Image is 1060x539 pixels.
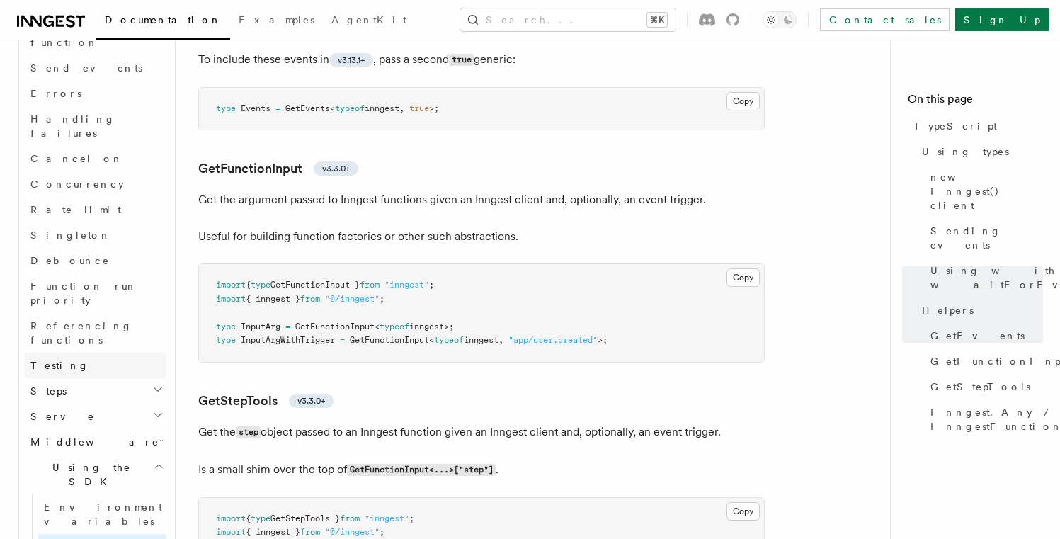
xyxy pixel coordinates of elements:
a: Concurrency [25,171,166,197]
span: ; [429,280,434,290]
span: type [216,322,236,331]
span: Singleton [30,229,111,241]
span: v3.3.0+ [322,163,350,174]
a: Rate limit [25,197,166,222]
span: { [246,514,251,523]
span: import [216,294,246,304]
h4: On this page [908,91,1043,113]
span: AgentKit [331,14,406,25]
span: Documentation [105,14,222,25]
a: GetStepTools [925,374,1043,399]
a: Using with waitForEvent [925,258,1043,297]
span: >; [429,103,439,113]
button: Toggle dark mode [763,11,797,28]
a: Examples [230,4,323,38]
a: Singleton [25,222,166,248]
button: Copy [726,92,760,110]
a: GetStepToolsv3.3.0+ [198,391,334,411]
button: Copy [726,268,760,287]
a: Testing [25,353,166,378]
a: TypeScript [908,113,1043,139]
span: v3.3.0+ [297,395,325,407]
span: inngest [365,103,399,113]
span: true [409,103,429,113]
span: = [275,103,280,113]
a: Handling failures [25,106,166,146]
span: Debounce [30,255,110,266]
span: Environment variables [44,501,162,527]
span: Referencing functions [30,320,132,346]
button: Search...⌘K [460,8,676,31]
span: Function run priority [30,280,137,306]
a: Helpers [916,297,1043,323]
p: Get the object passed to an Inngest function given an Inngest client and, optionally, an event tr... [198,422,765,443]
span: type [216,103,236,113]
p: Is a small shim over the top of . [198,460,765,480]
code: step [236,426,261,438]
span: inngest [464,335,498,345]
span: < [375,322,380,331]
span: from [300,294,320,304]
a: Contact sales [820,8,950,31]
span: Cancel on [30,153,123,164]
span: inngest>; [409,322,454,331]
a: Cancel on [25,146,166,171]
span: Serve [25,409,95,424]
span: from [300,527,320,537]
span: { inngest } [246,527,300,537]
button: Steps [25,378,166,404]
a: Using types [916,139,1043,164]
span: Examples [239,14,314,25]
span: import [216,527,246,537]
button: Serve [25,404,166,429]
a: GetFunctionInputv3.3.0+ [198,159,358,178]
a: AgentKit [323,4,415,38]
span: type [251,514,270,523]
span: type [251,280,270,290]
span: Events [241,103,270,113]
span: TypeScript [913,119,997,133]
span: Handling failures [30,113,115,139]
span: type [216,335,236,345]
span: from [360,280,380,290]
span: < [429,335,434,345]
span: GetStepTools } [270,514,340,523]
a: Function run priority [25,273,166,313]
span: "app/user.created" [508,335,598,345]
button: Middleware [25,429,166,455]
span: GetEvents [930,329,1025,343]
span: GetStepTools [930,380,1030,394]
button: Copy [726,502,760,521]
span: ; [380,294,384,304]
code: GetFunctionInput<...>["step"] [347,464,496,476]
span: GetFunctionInput [350,335,429,345]
span: Testing [30,360,89,371]
span: ; [380,527,384,537]
span: import [216,514,246,523]
span: Using types [922,144,1009,159]
a: GetFunctionInput [925,348,1043,374]
a: Environment variables [38,494,166,534]
span: import [216,280,246,290]
span: Sending events [930,224,1043,252]
a: Sign Up [955,8,1049,31]
span: GetFunctionInput [295,322,375,331]
span: GetFunctionInput } [270,280,360,290]
span: = [340,335,345,345]
a: Referencing functions [25,313,166,353]
p: To include these events in , pass a second generic: [198,50,765,70]
span: Using the SDK [25,460,154,489]
a: Documentation [96,4,230,40]
span: GetEvents [285,103,330,113]
a: Debounce [25,248,166,273]
span: Rate limit [30,204,121,215]
a: new Inngest() client [925,164,1043,218]
span: Helpers [922,303,974,317]
a: Errors [25,81,166,106]
span: new Inngest() client [930,170,1043,212]
a: Inngest.Any / InngestFunction.Any [925,399,1043,439]
span: from [340,514,360,523]
button: Using the SDK [25,455,166,494]
span: { [246,280,251,290]
kbd: ⌘K [647,13,667,27]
